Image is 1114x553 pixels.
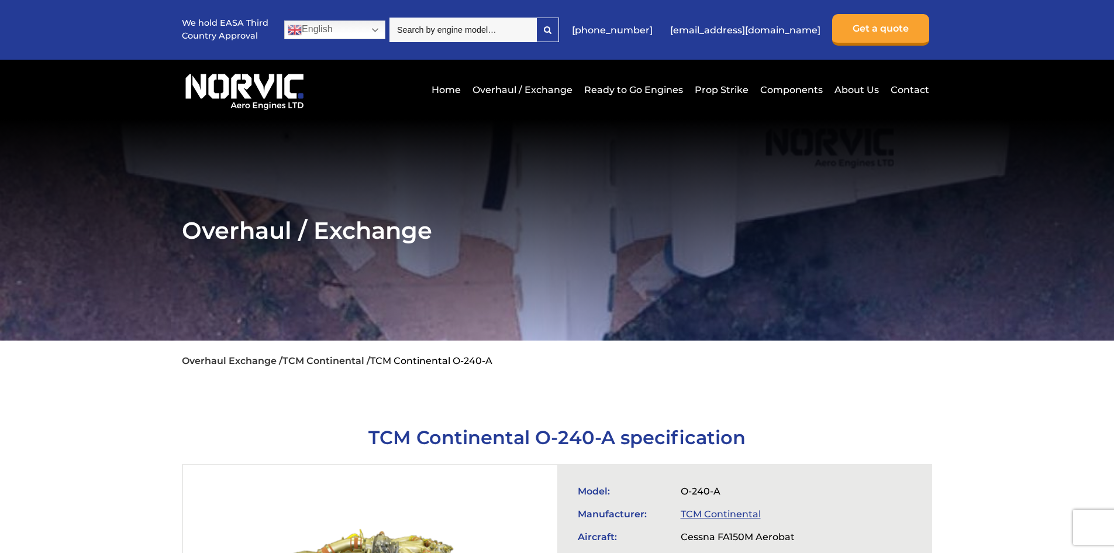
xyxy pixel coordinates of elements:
[429,75,464,104] a: Home
[675,480,863,503] td: O-240-A
[182,17,270,42] p: We hold EASA Third Country Approval
[470,75,575,104] a: Overhaul / Exchange
[572,525,675,548] td: Aircraft:
[389,18,536,42] input: Search by engine model…
[675,525,863,548] td: Cessna FA150M Aerobat
[832,75,882,104] a: About Us
[832,14,929,46] a: Get a quote
[692,75,751,104] a: Prop Strike
[572,480,675,503] td: Model:
[581,75,686,104] a: Ready to Go Engines
[664,16,826,44] a: [EMAIL_ADDRESS][DOMAIN_NAME]
[757,75,826,104] a: Components
[182,426,932,449] h1: TCM Continental O-240-A specification
[282,355,370,366] a: TCM Continental /
[182,68,307,111] img: Norvic Aero Engines logo
[681,509,761,520] a: TCM Continental
[288,23,302,37] img: en
[182,216,932,245] h2: Overhaul / Exchange
[888,75,929,104] a: Contact
[284,20,385,39] a: English
[370,355,492,366] li: TCM Continental O-240-A
[182,355,282,366] a: Overhaul Exchange /
[572,503,675,525] td: Manufacturer:
[566,16,658,44] a: [PHONE_NUMBER]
